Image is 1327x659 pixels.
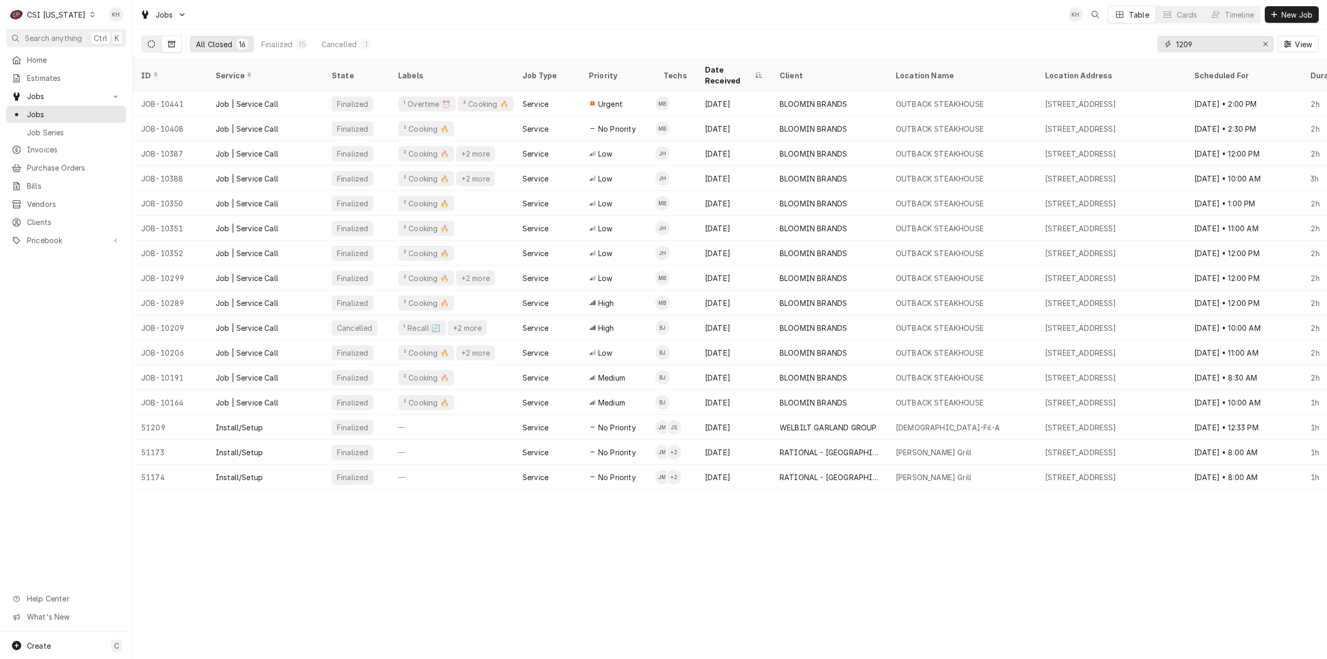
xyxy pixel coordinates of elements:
div: [DATE] [697,216,771,241]
div: — [390,465,514,489]
div: [DATE] [697,440,771,465]
span: What's New [27,611,120,622]
div: [DATE] [697,265,771,290]
div: JM [655,420,670,434]
div: BJ [655,345,670,360]
div: C [9,7,24,22]
div: OUTBACK STEAKHOUSE [896,248,984,259]
div: Service [523,273,548,284]
div: OUTBACK STEAKHOUSE [896,223,984,234]
div: MB [655,96,670,111]
div: [STREET_ADDRESS] [1045,347,1117,358]
div: Cards [1177,9,1197,20]
div: Techs [663,70,688,81]
div: OUTBACK STEAKHOUSE [896,123,984,134]
div: Finalized [336,248,369,259]
div: +2 more [460,173,491,184]
div: Jeff Hartley's Avatar [655,221,670,235]
div: Service [523,198,548,209]
div: OUTBACK STEAKHOUSE [896,347,984,358]
button: Erase input [1257,36,1274,52]
div: Cancelled [336,323,373,333]
div: Job | Service Call [216,273,278,284]
a: Clients [6,214,126,231]
div: Timeline [1225,9,1254,20]
a: Estimates [6,69,126,87]
div: Job | Service Call [216,123,278,134]
div: [DATE] [697,191,771,216]
div: Service [523,397,548,408]
div: ² Cooking 🔥 [402,248,450,259]
div: BLOOMIN BRANDS [780,173,847,184]
div: Finalized [336,99,369,109]
div: JOB-10289 [133,290,207,315]
div: Job | Service Call [216,248,278,259]
div: Priority [589,70,645,81]
div: + 2 [667,445,681,459]
div: WELBILT GARLAND GROUP [780,422,877,433]
div: ² Cooking 🔥 [402,372,450,383]
span: Vendors [27,199,121,209]
div: Finalized [336,223,369,234]
div: OUTBACK STEAKHOUSE [896,148,984,159]
div: 15 [299,39,305,50]
div: JOB-10164 [133,390,207,415]
div: JM [655,470,670,484]
div: Service [523,447,548,458]
div: Finalized [336,397,369,408]
div: Job | Service Call [216,148,278,159]
div: BLOOMIN BRANDS [780,347,847,358]
div: BLOOMIN BRANDS [780,372,847,383]
div: [DATE] [697,116,771,141]
a: Vendors [6,195,126,213]
div: OUTBACK STEAKHOUSE [896,372,984,383]
div: Finalized [336,298,369,309]
div: BLOOMIN BRANDS [780,323,847,333]
div: [DATE] [697,390,771,415]
span: Pricebook [27,235,105,246]
div: Bryant Jolley's Avatar [655,395,670,410]
div: MB [655,196,670,211]
span: Low [598,273,612,284]
div: +2 more [460,273,491,284]
div: Matt Brewington's Avatar [655,96,670,111]
button: Open search [1087,6,1104,23]
div: Finalized [336,472,369,483]
div: [DATE] [697,290,771,315]
div: Service [523,298,548,309]
div: Service [216,70,313,81]
a: Invoices [6,141,126,158]
div: +2 more [452,323,483,333]
button: New Job [1265,6,1319,23]
div: [STREET_ADDRESS] [1045,472,1117,483]
span: Jobs [156,9,173,20]
span: No Priority [598,123,636,134]
div: Service [523,323,548,333]
div: Labels [398,70,506,81]
div: Finalized [336,447,369,458]
span: Low [598,198,612,209]
div: Service [523,472,548,483]
div: BLOOMIN BRANDS [780,298,847,309]
a: Bills [6,177,126,194]
div: ID [141,70,197,81]
span: Medium [598,372,625,383]
div: JOB-10388 [133,166,207,191]
div: 51209 [133,415,207,440]
div: [DATE] [697,241,771,265]
div: ² Cooking 🔥 [402,198,450,209]
div: JH [655,246,670,260]
div: Finalized [336,273,369,284]
div: + 2 [667,470,681,484]
div: Matt Brewington's Avatar [655,196,670,211]
div: 51173 [133,440,207,465]
span: Low [598,347,612,358]
div: [DATE] [697,166,771,191]
span: Low [598,223,612,234]
div: [DATE] [697,465,771,489]
div: [DATE] • 11:00 AM [1186,216,1302,241]
a: Go to Pricebook [6,232,126,249]
div: [STREET_ADDRESS] [1045,372,1117,383]
div: MB [655,121,670,136]
div: Job | Service Call [216,223,278,234]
